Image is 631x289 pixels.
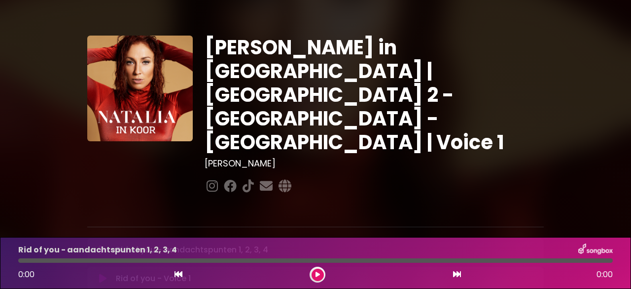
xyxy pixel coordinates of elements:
[205,36,544,154] h1: [PERSON_NAME] in [GEOGRAPHIC_DATA] | [GEOGRAPHIC_DATA] 2 - [GEOGRAPHIC_DATA] - [GEOGRAPHIC_DATA] ...
[18,244,177,256] p: Rid of you - aandachtspunten 1, 2, 3, 4
[205,158,544,169] h3: [PERSON_NAME]
[596,269,613,281] span: 0:00
[87,36,193,141] img: YTVS25JmS9CLUqXqkEhs
[578,244,613,256] img: songbox-logo-white.png
[18,269,35,280] span: 0:00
